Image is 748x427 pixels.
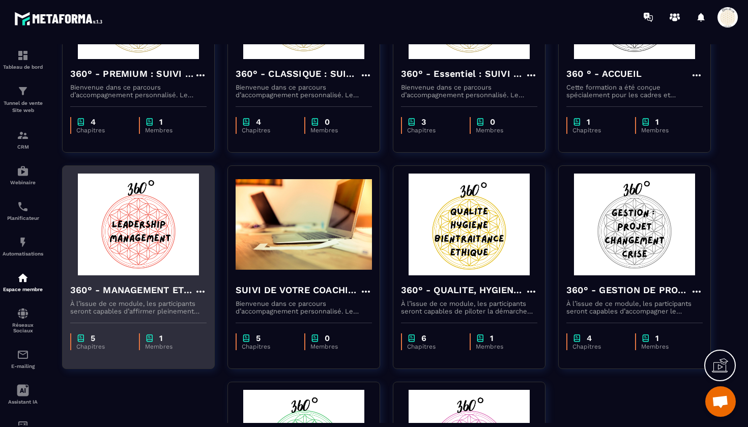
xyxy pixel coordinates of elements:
[325,117,330,127] p: 0
[145,333,154,343] img: chapter
[3,363,43,369] p: E-mailing
[572,333,582,343] img: chapter
[401,300,537,315] p: À l’issue de ce module, les participants seront capables de piloter la démarche qualité de manièr...
[159,117,163,127] p: 1
[476,343,527,350] p: Membres
[242,117,251,127] img: chapter
[17,272,29,284] img: automations
[242,127,294,134] p: Chapitres
[566,67,642,81] h4: 360 ° - ACCUEIL
[572,343,625,350] p: Chapitres
[401,67,525,81] h4: 360° - Essentiel : SUIVI DE VOTRE COACHING
[145,343,196,350] p: Membres
[145,127,196,134] p: Membres
[17,49,29,62] img: formation
[566,83,703,99] p: Cette formation a été conçue spécialement pour les cadres et responsables du secteur santé, médic...
[227,165,393,382] a: formation-backgroundSUIVI DE VOTRE COACHINGBienvenue dans ce parcours d’accompagnement personnali...
[476,333,485,343] img: chapter
[3,229,43,264] a: automationsautomationsAutomatisations
[91,117,96,127] p: 4
[236,83,372,99] p: Bienvenue dans ce parcours d’accompagnement personnalisé. Le coaching que vous commencez [DATE] e...
[310,343,362,350] p: Membres
[256,117,261,127] p: 4
[256,333,261,343] p: 5
[641,117,650,127] img: chapter
[14,9,106,28] img: logo
[159,333,163,343] p: 1
[407,127,459,134] p: Chapitres
[572,127,625,134] p: Chapitres
[401,283,525,297] h4: 360° - QUALITE, HYGIENE, BIENTRAITANCE ET ETHIQUE
[310,117,320,127] img: chapter
[3,157,43,193] a: automationsautomationsWebinaire
[3,264,43,300] a: automationsautomationsEspace membre
[17,85,29,97] img: formation
[401,83,537,99] p: Bienvenue dans ce parcours d’accompagnement personnalisé. Le coaching que vous commencez [DATE] e...
[3,215,43,221] p: Planificateur
[242,333,251,343] img: chapter
[76,333,85,343] img: chapter
[558,165,724,382] a: formation-background360° - GESTION DE PROJET, CONDUITE DU CHANGEMENT ET GESTION DE CRISEÀ l’issue...
[476,127,527,134] p: Membres
[17,236,29,248] img: automations
[236,300,372,315] p: Bienvenue dans ce parcours d’accompagnement personnalisé. Le coaching que vous commencez [DATE] e...
[145,117,154,127] img: chapter
[325,333,330,343] p: 0
[407,333,416,343] img: chapter
[17,129,29,141] img: formation
[3,399,43,405] p: Assistant IA
[76,343,129,350] p: Chapitres
[70,300,207,315] p: À l’issue de ce module, les participants seront capables d’affirmer pleinement leur posture de ca...
[3,122,43,157] a: formationformationCRM
[3,42,43,77] a: formationformationTableau de bord
[17,307,29,320] img: social-network
[3,300,43,341] a: social-networksocial-networkRéseaux Sociaux
[490,333,494,343] p: 1
[3,341,43,377] a: emailemailE-mailing
[17,349,29,361] img: email
[641,127,693,134] p: Membres
[76,117,85,127] img: chapter
[655,333,659,343] p: 1
[566,174,703,275] img: formation-background
[3,77,43,122] a: formationformationTunnel de vente Site web
[566,283,691,297] h4: 360° - GESTION DE PROJET, CONDUITE DU CHANGEMENT ET GESTION DE CRISE
[476,117,485,127] img: chapter
[401,174,537,275] img: formation-background
[407,117,416,127] img: chapter
[587,117,590,127] p: 1
[655,117,659,127] p: 1
[3,180,43,185] p: Webinaire
[17,165,29,177] img: automations
[3,193,43,229] a: schedulerschedulerPlanificateur
[641,333,650,343] img: chapter
[3,322,43,333] p: Réseaux Sociaux
[566,300,703,315] p: À l’issue de ce module, les participants seront capables d’accompagner le changement en mobilisan...
[641,343,693,350] p: Membres
[3,144,43,150] p: CRM
[310,127,362,134] p: Membres
[242,343,294,350] p: Chapitres
[572,117,582,127] img: chapter
[407,343,459,350] p: Chapitres
[3,287,43,292] p: Espace membre
[70,67,194,81] h4: 360° - PREMIUM : SUIVI DE VOTRE COACHING
[490,117,495,127] p: 0
[236,283,360,297] h4: SUIVI DE VOTRE COACHING
[3,377,43,412] a: Assistant IA
[76,127,129,134] p: Chapitres
[421,333,426,343] p: 6
[393,165,558,382] a: formation-background360° - QUALITE, HYGIENE, BIENTRAITANCE ET ETHIQUEÀ l’issue de ce module, les ...
[17,201,29,213] img: scheduler
[705,386,736,417] div: Ouvrir le chat
[421,117,426,127] p: 3
[3,251,43,257] p: Automatisations
[310,333,320,343] img: chapter
[3,100,43,114] p: Tunnel de vente Site web
[236,67,360,81] h4: 360° - CLASSIQUE : SUIVI DE VOTRE COACHING
[236,174,372,275] img: formation-background
[62,165,227,382] a: formation-background360° - MANAGEMENT ET LEADERSHIPÀ l’issue de ce module, les participants seron...
[3,64,43,70] p: Tableau de bord
[91,333,95,343] p: 5
[70,283,194,297] h4: 360° - MANAGEMENT ET LEADERSHIP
